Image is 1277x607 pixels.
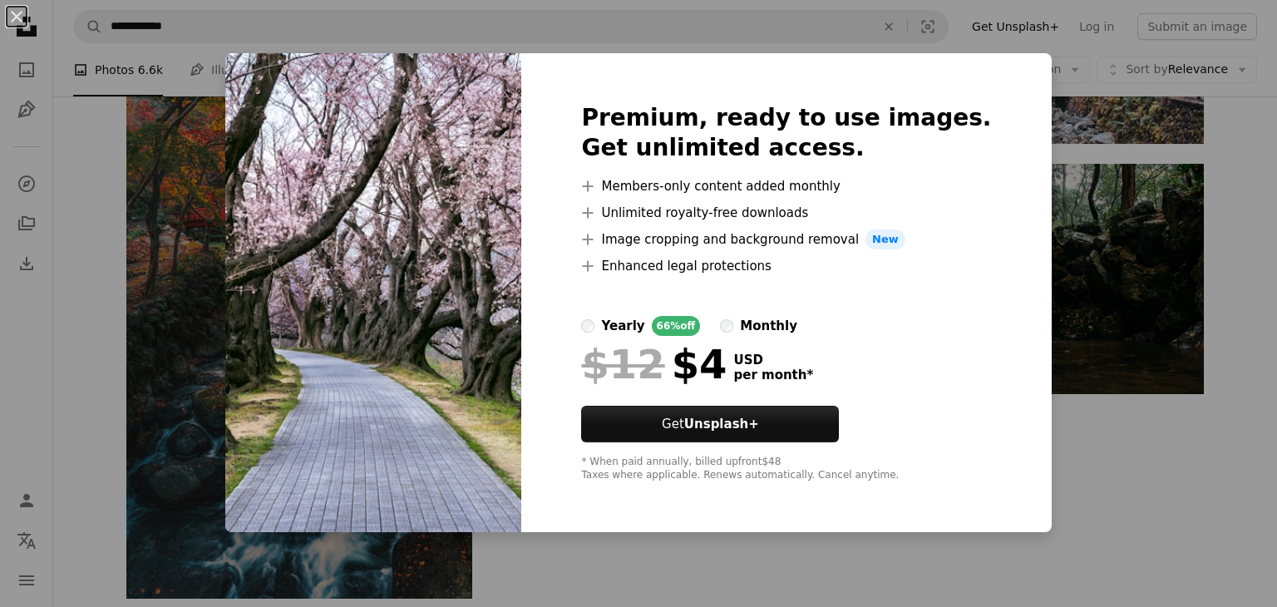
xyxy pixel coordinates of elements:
h2: Premium, ready to use images. Get unlimited access. [581,103,991,163]
div: $4 [581,343,727,386]
li: Members-only content added monthly [581,176,991,196]
li: Unlimited royalty-free downloads [581,203,991,223]
span: $12 [581,343,664,386]
span: USD [733,353,813,368]
li: Enhanced legal protections [581,256,991,276]
strong: Unsplash+ [684,417,759,432]
span: per month * [733,368,813,382]
input: monthly [720,319,733,333]
img: premium_photo-1661963210464-73560a246e06 [225,53,521,532]
li: Image cropping and background removal [581,229,991,249]
div: * When paid annually, billed upfront $48 Taxes where applicable. Renews automatically. Cancel any... [581,456,991,482]
div: yearly [601,316,644,336]
div: monthly [740,316,797,336]
span: New [865,229,905,249]
input: yearly66%off [581,319,594,333]
div: 66% off [652,316,701,336]
button: GetUnsplash+ [581,406,839,442]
